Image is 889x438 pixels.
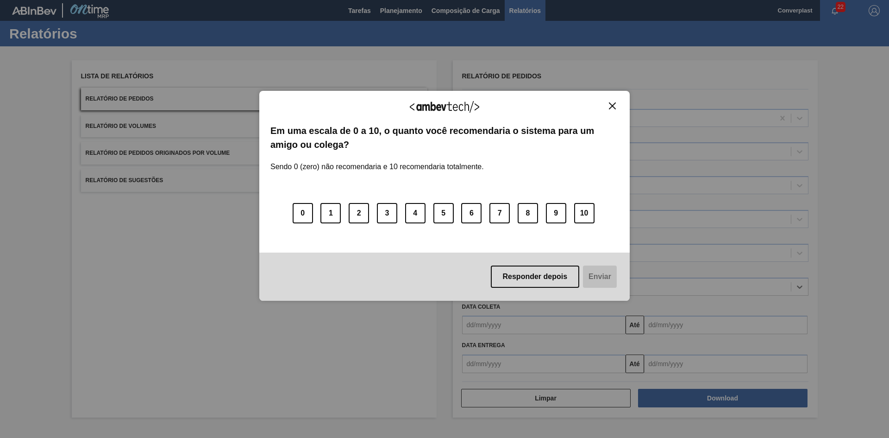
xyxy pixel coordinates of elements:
[491,266,580,288] button: Responder depois
[349,203,369,223] button: 2
[606,102,619,110] button: Close
[410,101,479,113] img: Logo Ambevtech
[270,152,484,171] label: Sendo 0 (zero) não recomendaria e 10 recomendaria totalmente.
[574,203,595,223] button: 10
[270,124,619,152] label: Em uma escala de 0 a 10, o quanto você recomendaria o sistema para um amigo ou colega?
[405,203,426,223] button: 4
[377,203,397,223] button: 3
[609,102,616,109] img: Close
[461,203,482,223] button: 6
[293,203,313,223] button: 0
[489,203,510,223] button: 7
[546,203,566,223] button: 9
[320,203,341,223] button: 1
[518,203,538,223] button: 8
[433,203,454,223] button: 5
